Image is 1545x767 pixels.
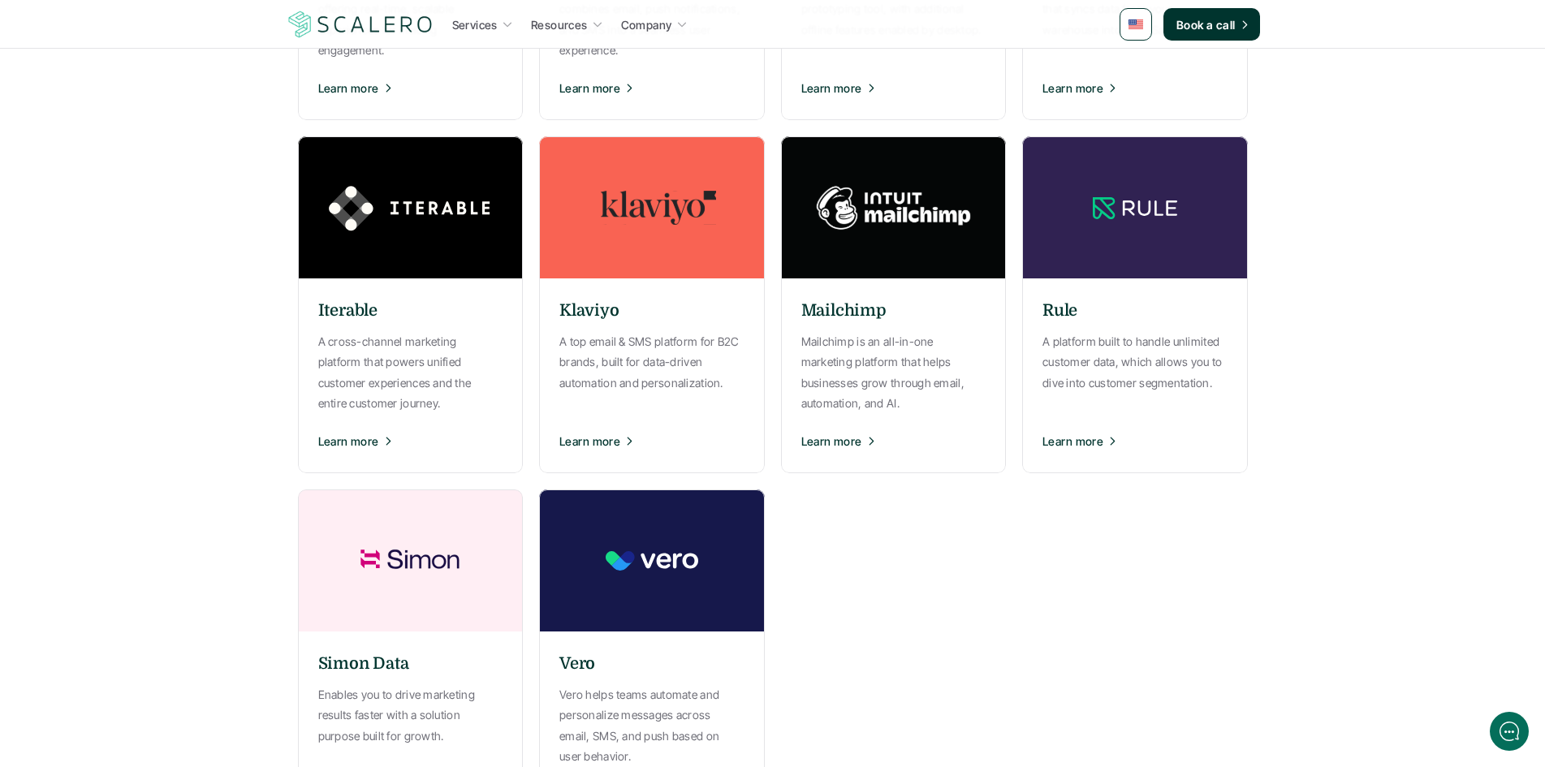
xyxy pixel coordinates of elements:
[318,67,503,108] button: Learn more
[539,136,765,473] a: KlaviyoA top email & SMS platform for B2C brands, built for data-driven automation and personaliz...
[1042,67,1228,108] button: Learn more
[1022,136,1248,473] a: RuleA platform built to handle unlimited customer data, which allows you to dive into customer se...
[318,433,379,450] p: Learn more
[621,16,672,33] p: Company
[286,9,435,40] img: Scalero company logo
[318,420,503,461] button: Learn more
[559,80,620,97] p: Learn more
[24,108,300,186] h2: Let us know if we can help with lifecycle marketing.
[559,652,595,676] h6: Vero
[801,420,986,461] button: Learn more
[559,420,744,461] button: Learn more
[318,652,409,676] h6: Simon Data
[318,80,379,97] p: Learn more
[781,136,1007,473] a: MailchimpMailchimp is an all-in-one marketing platform that helps businesses grow through email, ...
[801,331,986,413] p: Mailchimp is an all-in-one marketing platform that helps businesses grow through email, automatio...
[559,331,744,393] p: A top email & SMS platform for B2C brands, built for data-driven automation and personalization.
[801,299,887,323] h6: Mailchimp
[318,331,503,413] p: A cross-channel marketing platform that powers unified customer experiences and the entire custom...
[801,67,986,108] button: Learn more
[1042,299,1077,323] h6: Rule
[136,567,205,578] span: We run on Gist
[801,433,862,450] p: Learn more
[1490,712,1529,751] iframe: gist-messenger-bubble-iframe
[24,79,300,105] h1: Hi! Welcome to Scalero.
[1176,16,1236,33] p: Book a call
[318,684,503,746] p: Enables you to drive marketing results faster with a solution purpose built for growth.
[298,136,524,473] a: IterableA cross-channel marketing platform that powers unified customer experiences and the entir...
[559,684,744,766] p: Vero helps teams automate and personalize messages across email, SMS, and push based on user beha...
[559,433,620,450] p: Learn more
[105,225,195,238] span: New conversation
[801,80,862,97] p: Learn more
[559,67,744,108] button: Learn more
[1042,433,1103,450] p: Learn more
[1042,331,1228,393] p: A platform built to handle unlimited customer data, which allows you to dive into customer segmen...
[1042,420,1228,461] button: Learn more
[286,10,435,39] a: Scalero company logo
[531,16,588,33] p: Resources
[1042,80,1103,97] p: Learn more
[318,299,378,323] h6: Iterable
[1163,8,1260,41] a: Book a call
[559,299,619,323] h6: Klaviyo
[452,16,498,33] p: Services
[25,215,300,248] button: New conversation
